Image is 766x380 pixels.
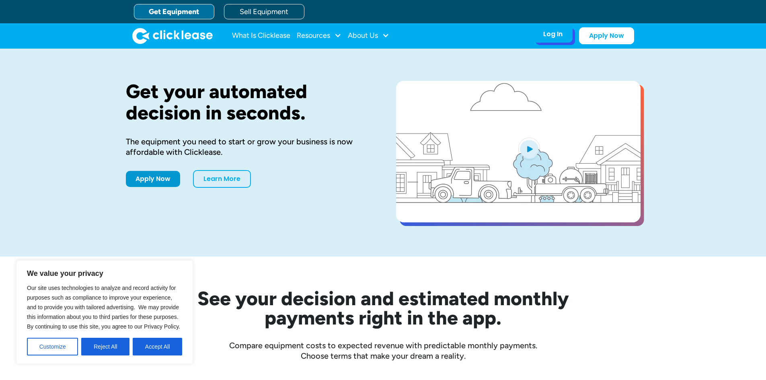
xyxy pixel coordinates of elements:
div: Resources [297,28,341,44]
h2: See your decision and estimated monthly payments right in the app. [158,289,608,327]
a: Apply Now [126,171,180,187]
button: Customize [27,338,78,355]
button: Reject All [81,338,129,355]
img: Clicklease logo [132,28,213,44]
a: Sell Equipment [224,4,304,19]
div: We value your privacy [16,260,193,364]
div: Log In [543,30,563,38]
p: We value your privacy [27,269,182,278]
button: Accept All [133,338,182,355]
span: Our site uses technologies to analyze and record activity for purposes such as compliance to impr... [27,285,180,330]
div: The equipment you need to start or grow your business is now affordable with Clicklease. [126,136,370,157]
a: Get Equipment [134,4,214,19]
a: What Is Clicklease [232,28,290,44]
a: Learn More [193,170,251,188]
div: Compare equipment costs to expected revenue with predictable monthly payments. Choose terms that ... [126,340,641,361]
a: home [132,28,213,44]
a: open lightbox [396,81,641,222]
h1: Get your automated decision in seconds. [126,81,370,123]
img: Blue play button logo on a light blue circular background [518,138,540,160]
a: Apply Now [579,27,634,44]
div: About Us [348,28,389,44]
